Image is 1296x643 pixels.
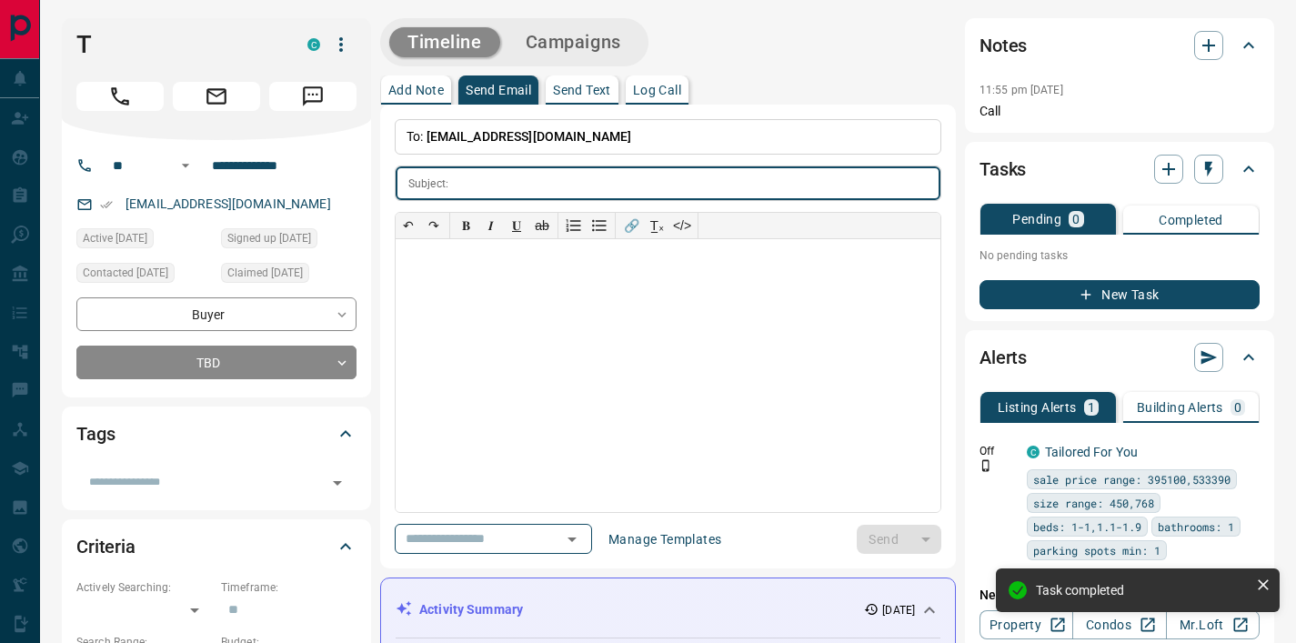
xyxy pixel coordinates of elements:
[83,229,147,247] span: Active [DATE]
[980,336,1260,379] div: Alerts
[1045,445,1138,459] a: Tailored For You
[325,470,350,496] button: Open
[998,401,1077,414] p: Listing Alerts
[980,102,1260,121] p: Call
[980,147,1260,191] div: Tasks
[221,263,357,288] div: Tue Oct 07 2025
[421,213,447,238] button: ↷
[76,579,212,596] p: Actively Searching:
[980,280,1260,309] button: New Task
[857,525,941,554] div: split button
[1027,446,1040,458] div: condos.ca
[882,602,915,618] p: [DATE]
[76,419,115,448] h2: Tags
[1033,541,1160,559] span: parking spots min: 1
[395,119,941,155] p: To:
[1033,517,1141,536] span: beds: 1-1,1.1-1.9
[269,82,357,111] span: Message
[1033,470,1231,488] span: sale price range: 395100,533390
[980,84,1063,96] p: 11:55 pm [DATE]
[633,84,681,96] p: Log Call
[173,82,260,111] span: Email
[980,343,1027,372] h2: Alerts
[980,31,1027,60] h2: Notes
[478,213,504,238] button: 𝑰
[561,213,587,238] button: Numbered list
[529,213,555,238] button: ab
[980,459,992,472] svg: Push Notification Only
[76,263,212,288] div: Tue Oct 07 2025
[1159,214,1223,226] p: Completed
[466,84,531,96] p: Send Email
[559,527,585,552] button: Open
[76,297,357,331] div: Buyer
[453,213,478,238] button: 𝐁
[76,412,357,456] div: Tags
[598,525,732,554] button: Manage Templates
[396,213,421,238] button: ↶
[76,532,136,561] h2: Criteria
[980,443,1016,459] p: Off
[126,196,331,211] a: [EMAIL_ADDRESS][DOMAIN_NAME]
[504,213,529,238] button: 𝐔
[980,610,1073,639] a: Property
[980,586,1260,605] p: New Alert:
[100,198,113,211] svg: Email Verified
[980,24,1260,67] div: Notes
[388,84,444,96] p: Add Note
[175,155,196,176] button: Open
[644,213,669,238] button: T̲ₓ
[419,600,523,619] p: Activity Summary
[427,129,632,144] span: [EMAIL_ADDRESS][DOMAIN_NAME]
[1033,494,1154,512] span: size range: 450,768
[396,593,940,627] div: Activity Summary[DATE]
[76,525,357,568] div: Criteria
[1234,401,1241,414] p: 0
[1036,583,1249,598] div: Task completed
[1072,213,1080,226] p: 0
[1137,401,1223,414] p: Building Alerts
[512,218,521,233] span: 𝐔
[221,228,357,254] div: Thu Apr 11 2024
[76,346,357,379] div: TBD
[1088,401,1095,414] p: 1
[227,229,311,247] span: Signed up [DATE]
[307,38,320,51] div: condos.ca
[980,155,1026,184] h2: Tasks
[408,176,448,192] p: Subject:
[221,579,357,596] p: Timeframe:
[507,27,639,57] button: Campaigns
[76,228,212,254] div: Sat Oct 04 2025
[535,218,549,233] s: ab
[618,213,644,238] button: 🔗
[83,264,168,282] span: Contacted [DATE]
[1012,213,1061,226] p: Pending
[587,213,612,238] button: Bullet list
[76,30,280,59] h1: T
[669,213,695,238] button: </>
[76,82,164,111] span: Call
[227,264,303,282] span: Claimed [DATE]
[389,27,500,57] button: Timeline
[980,242,1260,269] p: No pending tasks
[553,84,611,96] p: Send Text
[1158,517,1234,536] span: bathrooms: 1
